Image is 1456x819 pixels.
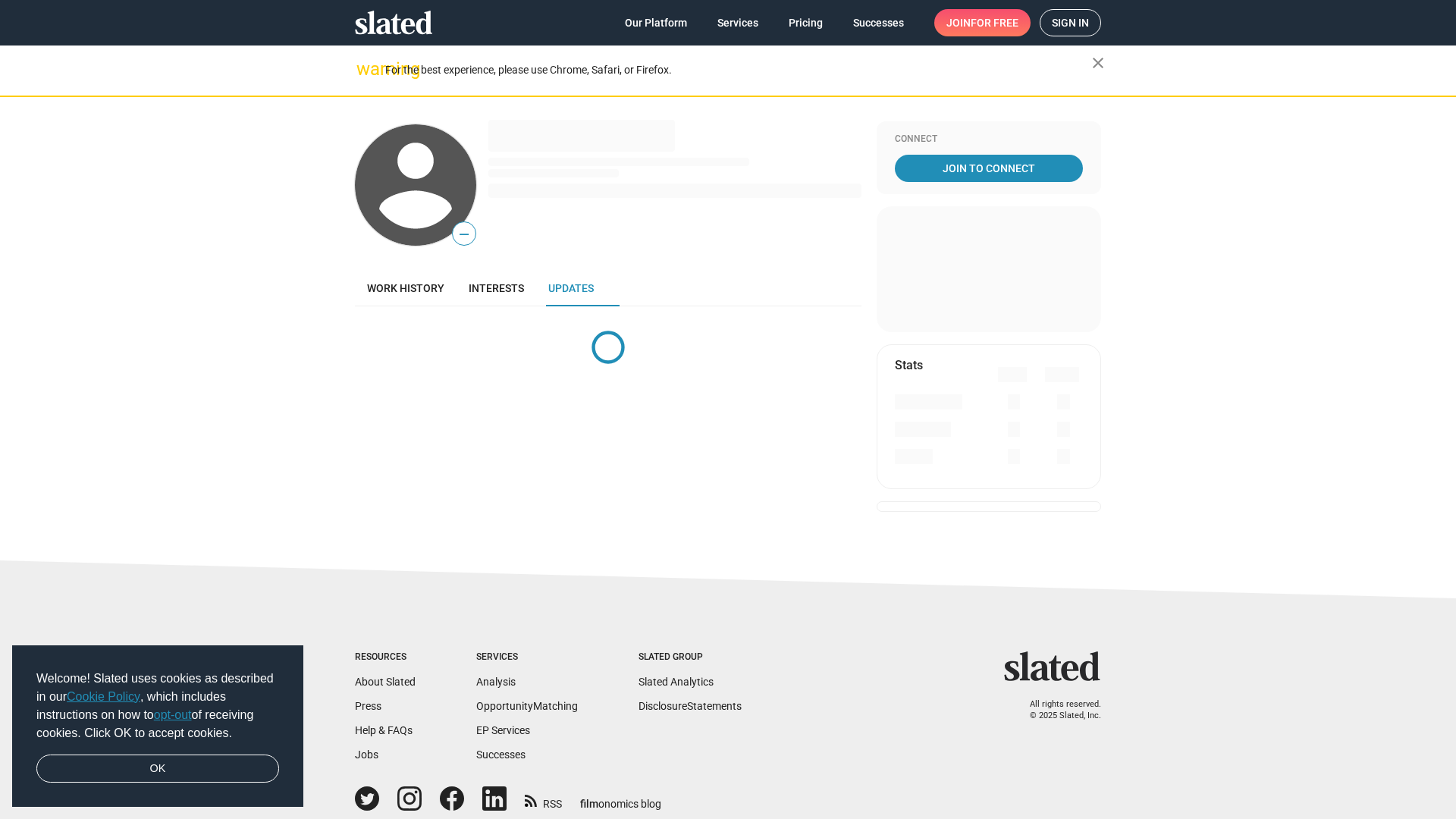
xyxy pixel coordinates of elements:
a: Joinfor free [934,9,1031,36]
a: Pricing [777,9,835,36]
a: Analysis [476,676,516,688]
span: Our Platform [625,9,687,36]
a: Work history [355,270,457,306]
span: Pricing [789,9,823,36]
a: OpportunityMatching [476,700,578,712]
span: Work history [367,282,444,294]
span: Welcome! Slated uses cookies as described in our , which includes instructions on how to of recei... [36,670,279,742]
span: Updates [548,282,594,294]
a: Successes [476,748,526,761]
a: filmonomics blog [580,785,661,811]
span: Interests [469,282,524,294]
p: All rights reserved. © 2025 Slated, Inc. [1014,699,1101,721]
span: Join To Connect [898,155,1080,182]
a: Cookie Policy [67,690,140,703]
span: film [580,798,598,810]
a: Our Platform [613,9,699,36]
mat-icon: warning [356,60,375,78]
a: Slated Analytics [639,676,714,688]
span: Successes [853,9,904,36]
div: Connect [895,133,1083,146]
span: for free [971,9,1018,36]
a: Successes [841,9,916,36]
mat-icon: close [1089,54,1107,72]
a: Jobs [355,748,378,761]
div: cookieconsent [12,645,303,808]
mat-card-title: Stats [895,357,923,373]
a: Press [355,700,381,712]
a: Interests [457,270,536,306]
span: — [453,224,475,244]
div: Services [476,651,578,664]
div: Slated Group [639,651,742,664]
div: Resources [355,651,416,664]
a: EP Services [476,724,530,736]
a: RSS [525,788,562,811]
a: Sign in [1040,9,1101,36]
a: About Slated [355,676,416,688]
span: Sign in [1052,10,1089,36]
span: Join [946,9,1018,36]
span: Services [717,9,758,36]
a: Services [705,9,770,36]
a: dismiss cookie message [36,755,279,783]
a: Updates [536,270,606,306]
a: Join To Connect [895,155,1083,182]
a: opt-out [154,708,192,721]
div: For the best experience, please use Chrome, Safari, or Firefox. [385,60,1092,80]
a: DisclosureStatements [639,700,742,712]
a: Help & FAQs [355,724,413,736]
